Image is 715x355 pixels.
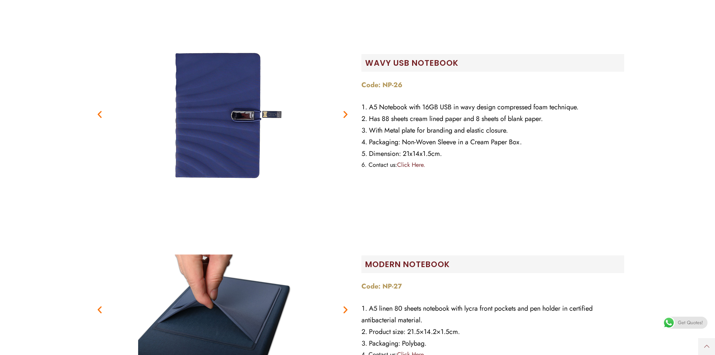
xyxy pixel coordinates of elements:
span: With Metal plate for branding and elastic closure. [369,125,508,135]
div: 2 / 6 [91,20,354,208]
h2: Wavy USB Notebook [365,58,624,68]
strong: Code: NP-26 [361,80,402,90]
span: Packaging: Non-Woven Sleeve in a Cream Paper Box. [369,137,522,147]
span: Dimension: 21x14x1.5cm. [369,149,442,159]
div: Previous slide [95,110,104,119]
div: Image Carousel [91,20,354,208]
span: A5 linen 80 sheets notebook with lycra front pockets and pen holder in certified antibacterial ma... [361,304,593,325]
span: A5 Notebook with 16GB USB in wavy design compressed foam technique. [369,102,578,112]
h2: Modern Notebook [365,259,624,269]
div: Next slide [341,110,350,119]
strong: Code: NP-27 [361,281,402,291]
img: NP-26-notebooks-coverage-2 [129,20,316,208]
div: Previous slide [95,305,104,314]
span: Product size: 21.5×14.2×1.5cm. [369,327,460,337]
a: Click Here. [397,160,425,169]
div: Next slide [341,305,350,314]
span: Packaging: Polybag. [369,338,426,348]
li: Contact us: [361,160,624,170]
span: Has 88 sheets cream lined paper and 8 sheets of blank paper. [369,114,543,124]
span: Get Quotes! [678,317,703,329]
